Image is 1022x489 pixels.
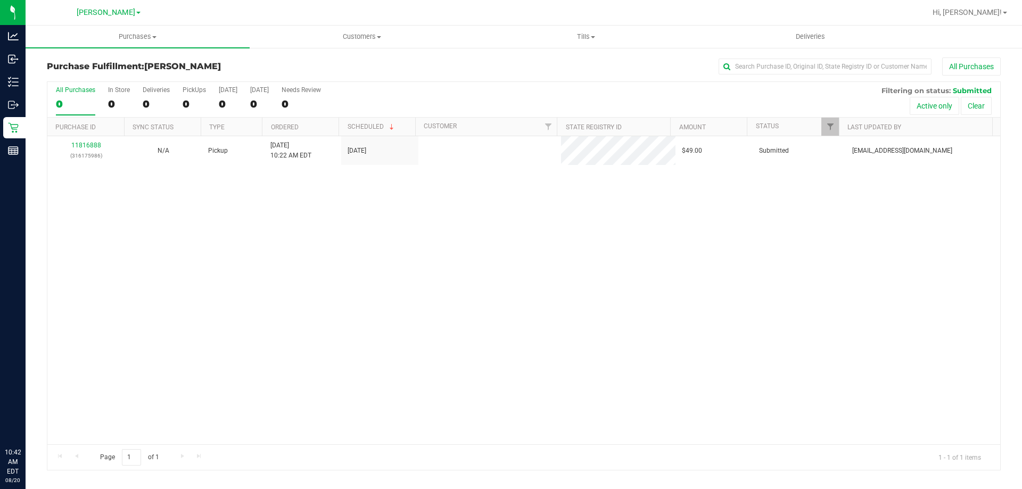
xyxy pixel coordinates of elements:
a: Status [756,122,779,130]
a: Scheduled [348,123,396,130]
span: Page of 1 [91,449,168,466]
button: N/A [158,146,169,156]
p: 10:42 AM EDT [5,447,21,476]
input: 1 [122,449,141,466]
div: 0 [219,98,237,110]
div: All Purchases [56,86,95,94]
div: [DATE] [250,86,269,94]
inline-svg: Retail [8,122,19,133]
a: Filter [821,118,839,136]
button: All Purchases [942,57,1001,76]
div: 0 [250,98,269,110]
iframe: Resource center [11,404,43,436]
button: Clear [961,97,992,115]
span: Deliveries [781,32,839,42]
inline-svg: Reports [8,145,19,156]
a: Ordered [271,123,299,131]
a: Customers [250,26,474,48]
span: Not Applicable [158,147,169,154]
iframe: Resource center unread badge [31,402,44,415]
div: Needs Review [282,86,321,94]
inline-svg: Inbound [8,54,19,64]
span: Filtering on status: [881,86,951,95]
span: [PERSON_NAME] [77,8,135,17]
span: Submitted [759,146,789,156]
span: Customers [250,32,473,42]
a: Amount [679,123,706,131]
a: Last Updated By [847,123,901,131]
div: 0 [56,98,95,110]
span: [DATE] 10:22 AM EDT [270,140,311,161]
a: 11816888 [71,142,101,149]
h3: Purchase Fulfillment: [47,62,365,71]
span: Hi, [PERSON_NAME]! [933,8,1002,16]
inline-svg: Analytics [8,31,19,42]
p: (316175986) [54,151,118,161]
button: Active only [910,97,959,115]
span: [PERSON_NAME] [144,61,221,71]
a: Tills [474,26,698,48]
a: Sync Status [133,123,174,131]
span: $49.00 [682,146,702,156]
inline-svg: Outbound [8,100,19,110]
span: Purchases [26,32,250,42]
span: Pickup [208,146,228,156]
div: 0 [282,98,321,110]
div: [DATE] [219,86,237,94]
a: Customer [424,122,457,130]
a: State Registry ID [566,123,622,131]
p: 08/20 [5,476,21,484]
span: 1 - 1 of 1 items [930,449,990,465]
span: [DATE] [348,146,366,156]
div: PickUps [183,86,206,94]
a: Filter [539,118,557,136]
div: 0 [183,98,206,110]
a: Type [209,123,225,131]
a: Deliveries [698,26,922,48]
div: In Store [108,86,130,94]
span: Tills [474,32,697,42]
div: Deliveries [143,86,170,94]
div: 0 [143,98,170,110]
a: Purchase ID [55,123,96,131]
span: [EMAIL_ADDRESS][DOMAIN_NAME] [852,146,952,156]
span: Submitted [953,86,992,95]
inline-svg: Inventory [8,77,19,87]
div: 0 [108,98,130,110]
input: Search Purchase ID, Original ID, State Registry ID or Customer Name... [719,59,932,74]
a: Purchases [26,26,250,48]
